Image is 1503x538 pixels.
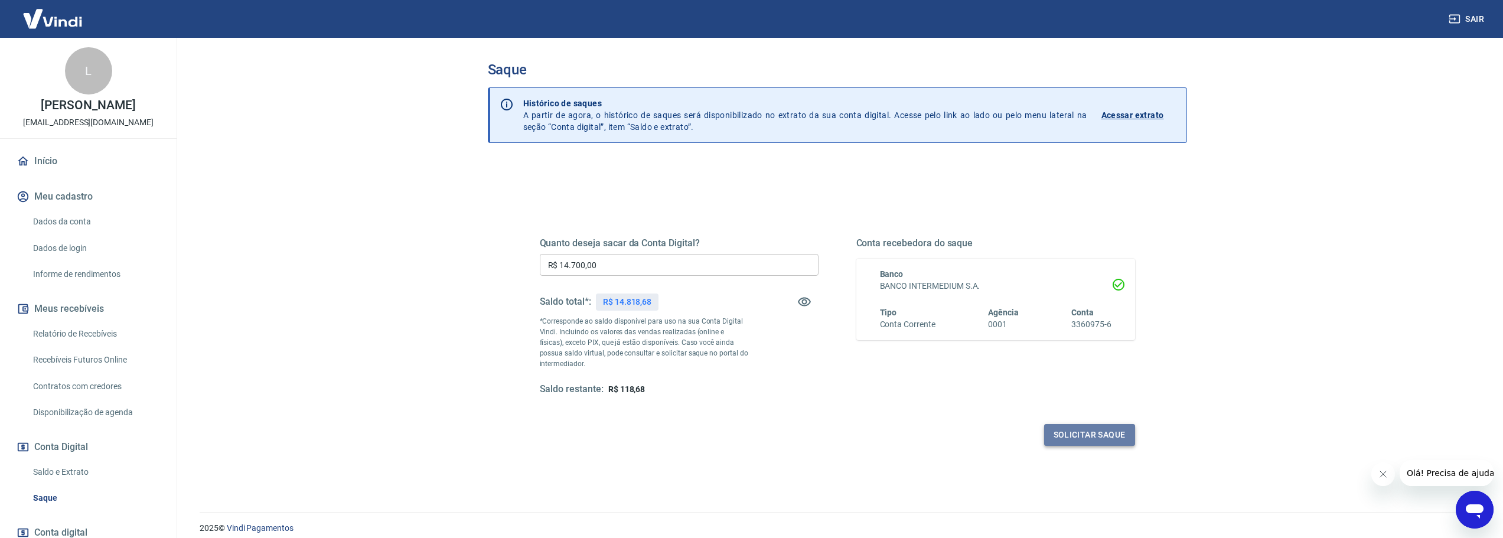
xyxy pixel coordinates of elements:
button: Conta Digital [14,434,162,460]
button: Sair [1446,8,1489,30]
a: Saque [28,486,162,510]
span: Banco [880,269,904,279]
a: Disponibilização de agenda [28,400,162,425]
a: Acessar extrato [1101,97,1177,133]
a: Informe de rendimentos [28,262,162,286]
span: R$ 118,68 [608,384,645,394]
a: Dados da conta [28,210,162,234]
h6: BANCO INTERMEDIUM S.A. [880,280,1111,292]
p: [PERSON_NAME] [41,99,135,112]
p: *Corresponde ao saldo disponível para uso na sua Conta Digital Vindi. Incluindo os valores das ve... [540,316,749,369]
a: Contratos com credores [28,374,162,399]
a: Dados de login [28,236,162,260]
p: R$ 14.818,68 [603,296,651,308]
span: Olá! Precisa de ajuda? [7,8,99,18]
p: Acessar extrato [1101,109,1164,121]
img: Vindi [14,1,91,37]
h3: Saque [488,61,1187,78]
div: L [65,47,112,94]
h6: 0001 [988,318,1019,331]
a: Recebíveis Futuros Online [28,348,162,372]
iframe: Botão para abrir a janela de mensagens [1456,491,1494,529]
p: [EMAIL_ADDRESS][DOMAIN_NAME] [23,116,154,129]
button: Meu cadastro [14,184,162,210]
h5: Conta recebedora do saque [856,237,1135,249]
a: Saldo e Extrato [28,460,162,484]
button: Meus recebíveis [14,296,162,322]
p: A partir de agora, o histórico de saques será disponibilizado no extrato da sua conta digital. Ac... [523,97,1087,133]
span: Conta [1071,308,1094,317]
a: Início [14,148,162,174]
p: 2025 © [200,522,1475,534]
iframe: Mensagem da empresa [1400,460,1494,486]
a: Relatório de Recebíveis [28,322,162,346]
h6: 3360975-6 [1071,318,1111,331]
span: Agência [988,308,1019,317]
a: Vindi Pagamentos [227,523,294,533]
p: Histórico de saques [523,97,1087,109]
h5: Quanto deseja sacar da Conta Digital? [540,237,819,249]
h6: Conta Corrente [880,318,935,331]
button: Solicitar saque [1044,424,1135,446]
h5: Saldo total*: [540,296,591,308]
h5: Saldo restante: [540,383,604,396]
iframe: Fechar mensagem [1371,462,1395,486]
span: Tipo [880,308,897,317]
